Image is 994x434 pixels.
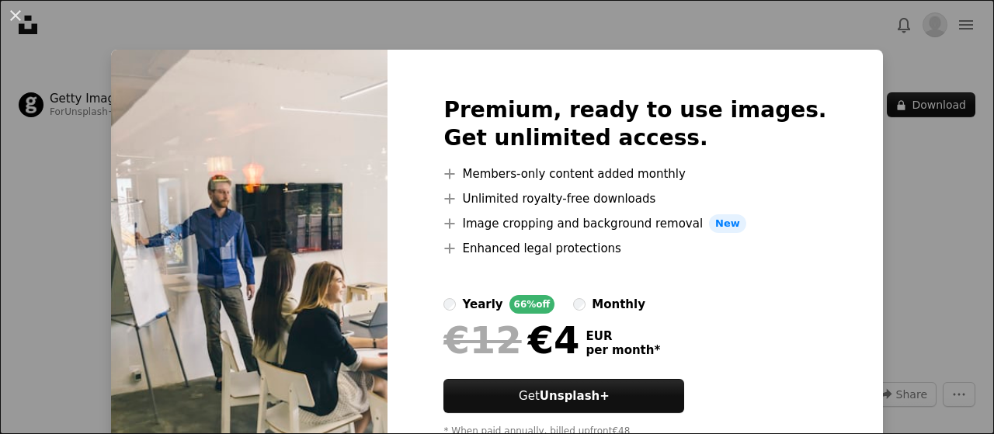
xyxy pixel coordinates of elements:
li: Image cropping and background removal [443,214,826,233]
input: monthly [573,298,586,311]
div: yearly [462,295,502,314]
input: yearly66%off [443,298,456,311]
h2: Premium, ready to use images. Get unlimited access. [443,96,826,152]
div: monthly [592,295,645,314]
span: €12 [443,320,521,360]
a: GetUnsplash+ [443,379,684,413]
div: 66% off [509,295,555,314]
li: Members-only content added monthly [443,165,826,183]
strong: Unsplash+ [540,389,610,403]
li: Enhanced legal protections [443,239,826,258]
div: €4 [443,320,579,360]
span: EUR [586,329,660,343]
span: per month * [586,343,660,357]
span: New [709,214,746,233]
li: Unlimited royalty-free downloads [443,189,826,208]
